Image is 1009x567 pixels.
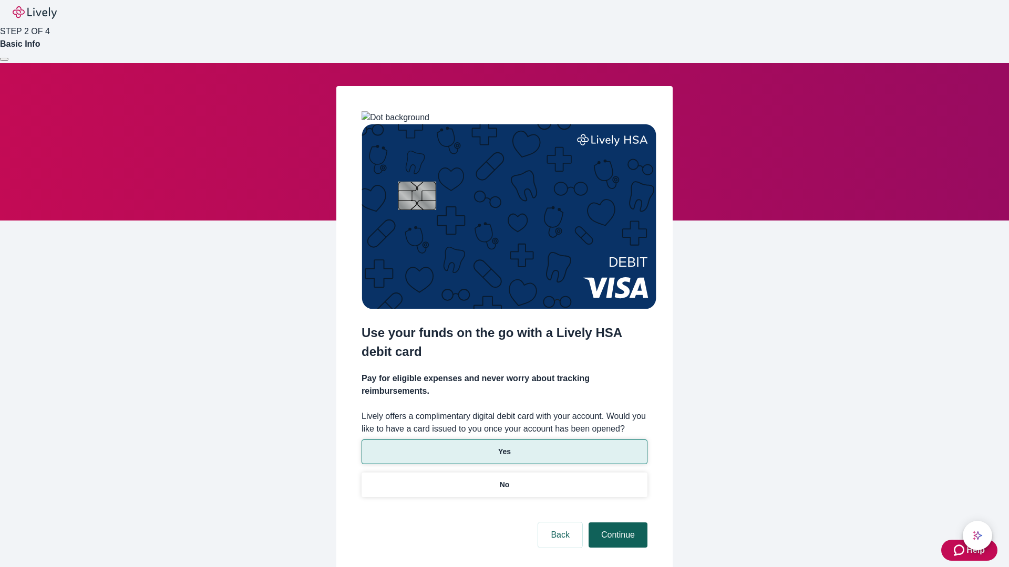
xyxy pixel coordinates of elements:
button: chat [963,521,992,550]
button: Back [538,522,582,548]
svg: Zendesk support icon [954,544,966,556]
button: Zendesk support iconHelp [941,540,997,561]
img: Dot background [362,111,429,124]
label: Lively offers a complimentary digital debit card with your account. Would you like to have a card... [362,410,647,435]
img: Debit card [362,124,656,309]
span: Help [966,544,985,556]
button: Yes [362,439,647,464]
img: Lively [13,6,57,19]
button: Continue [589,522,647,548]
h2: Use your funds on the go with a Lively HSA debit card [362,323,647,361]
button: No [362,472,647,497]
h4: Pay for eligible expenses and never worry about tracking reimbursements. [362,372,647,397]
svg: Lively AI Assistant [972,530,983,541]
p: No [500,479,510,490]
p: Yes [498,446,511,457]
